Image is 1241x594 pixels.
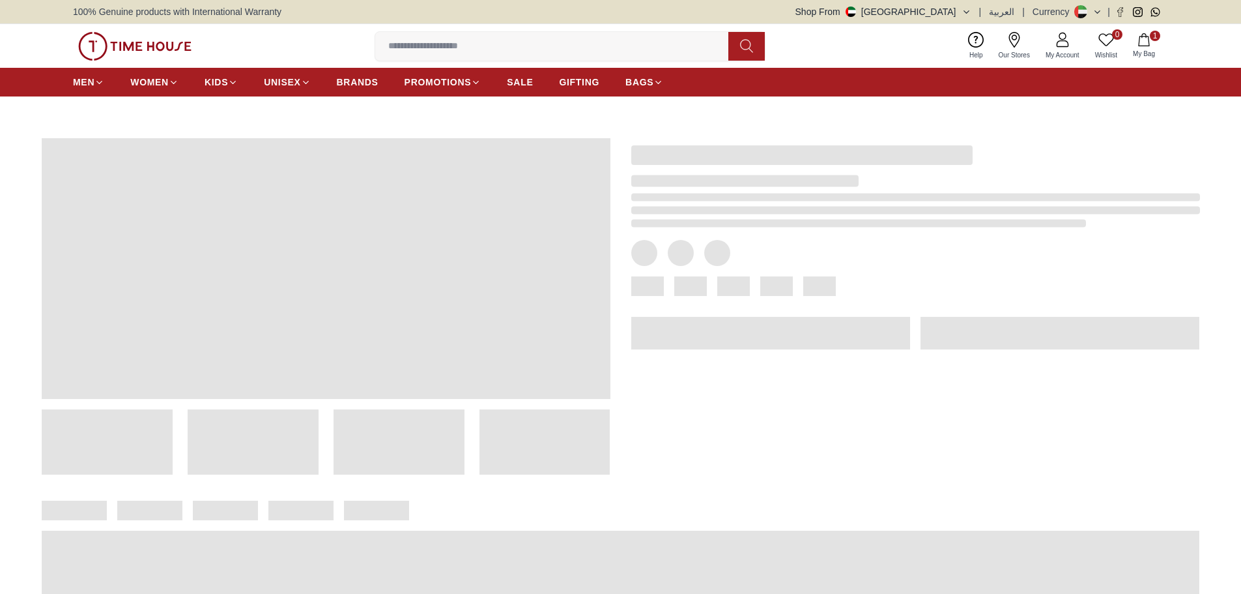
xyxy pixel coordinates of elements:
[1128,49,1160,59] span: My Bag
[964,50,988,60] span: Help
[991,29,1038,63] a: Our Stores
[78,32,192,61] img: ...
[962,29,991,63] a: Help
[795,5,971,18] button: Shop From[GEOGRAPHIC_DATA]
[264,70,310,94] a: UNISEX
[337,76,378,89] span: BRANDS
[1022,5,1025,18] span: |
[73,70,104,94] a: MEN
[130,70,178,94] a: WOMEN
[559,70,599,94] a: GIFTING
[1090,50,1122,60] span: Wishlist
[205,70,238,94] a: KIDS
[507,76,533,89] span: SALE
[559,76,599,89] span: GIFTING
[625,76,653,89] span: BAGS
[507,70,533,94] a: SALE
[1112,29,1122,40] span: 0
[993,50,1035,60] span: Our Stores
[73,5,281,18] span: 100% Genuine products with International Warranty
[405,76,472,89] span: PROMOTIONS
[1040,50,1085,60] span: My Account
[1125,31,1163,61] button: 1My Bag
[1150,31,1160,41] span: 1
[846,7,856,17] img: United Arab Emirates
[625,70,663,94] a: BAGS
[205,76,228,89] span: KIDS
[1133,7,1143,17] a: Instagram
[337,70,378,94] a: BRANDS
[73,76,94,89] span: MEN
[405,70,481,94] a: PROMOTIONS
[130,76,169,89] span: WOMEN
[1150,7,1160,17] a: Whatsapp
[264,76,300,89] span: UNISEX
[979,5,982,18] span: |
[1107,5,1110,18] span: |
[1087,29,1125,63] a: 0Wishlist
[1033,5,1075,18] div: Currency
[989,5,1014,18] button: العربية
[1115,7,1125,17] a: Facebook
